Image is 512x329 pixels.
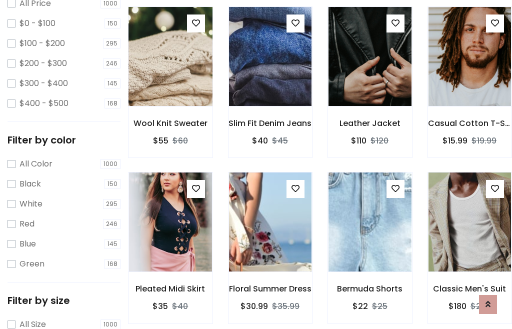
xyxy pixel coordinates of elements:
[19,218,34,230] label: Red
[428,118,512,128] h6: Casual Cotton T-Shirt
[228,118,312,128] h6: Slim Fit Denim Jeans
[19,238,36,250] label: Blue
[7,134,120,146] h5: Filter by color
[19,97,68,109] label: $400 - $500
[103,38,120,48] span: 295
[104,78,120,88] span: 145
[252,136,268,145] h6: $40
[19,258,44,270] label: Green
[328,118,412,128] h6: Leather Jacket
[104,259,120,269] span: 168
[442,136,467,145] h6: $15.99
[172,300,188,312] del: $40
[228,284,312,293] h6: Floral Summer Dress
[172,135,188,146] del: $60
[128,284,212,293] h6: Pleated Midi Skirt
[19,158,52,170] label: All Color
[100,159,120,169] span: 1000
[19,57,67,69] label: $200 - $300
[19,198,42,210] label: White
[153,136,168,145] h6: $55
[103,219,120,229] span: 246
[428,284,512,293] h6: Classic Men's Suit
[19,17,55,29] label: $0 - $100
[470,300,491,312] del: $200
[19,37,65,49] label: $100 - $200
[351,136,366,145] h6: $110
[103,58,120,68] span: 246
[7,294,120,306] h5: Filter by size
[352,301,368,311] h6: $22
[448,301,466,311] h6: $180
[103,199,120,209] span: 295
[370,135,388,146] del: $120
[19,178,41,190] label: Black
[272,135,288,146] del: $45
[471,135,496,146] del: $19.99
[19,77,68,89] label: $300 - $400
[272,300,299,312] del: $35.99
[240,301,268,311] h6: $30.99
[104,179,120,189] span: 150
[328,284,412,293] h6: Bermuda Shorts
[104,18,120,28] span: 150
[152,301,168,311] h6: $35
[372,300,387,312] del: $25
[104,98,120,108] span: 168
[104,239,120,249] span: 145
[128,118,212,128] h6: Wool Knit Sweater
